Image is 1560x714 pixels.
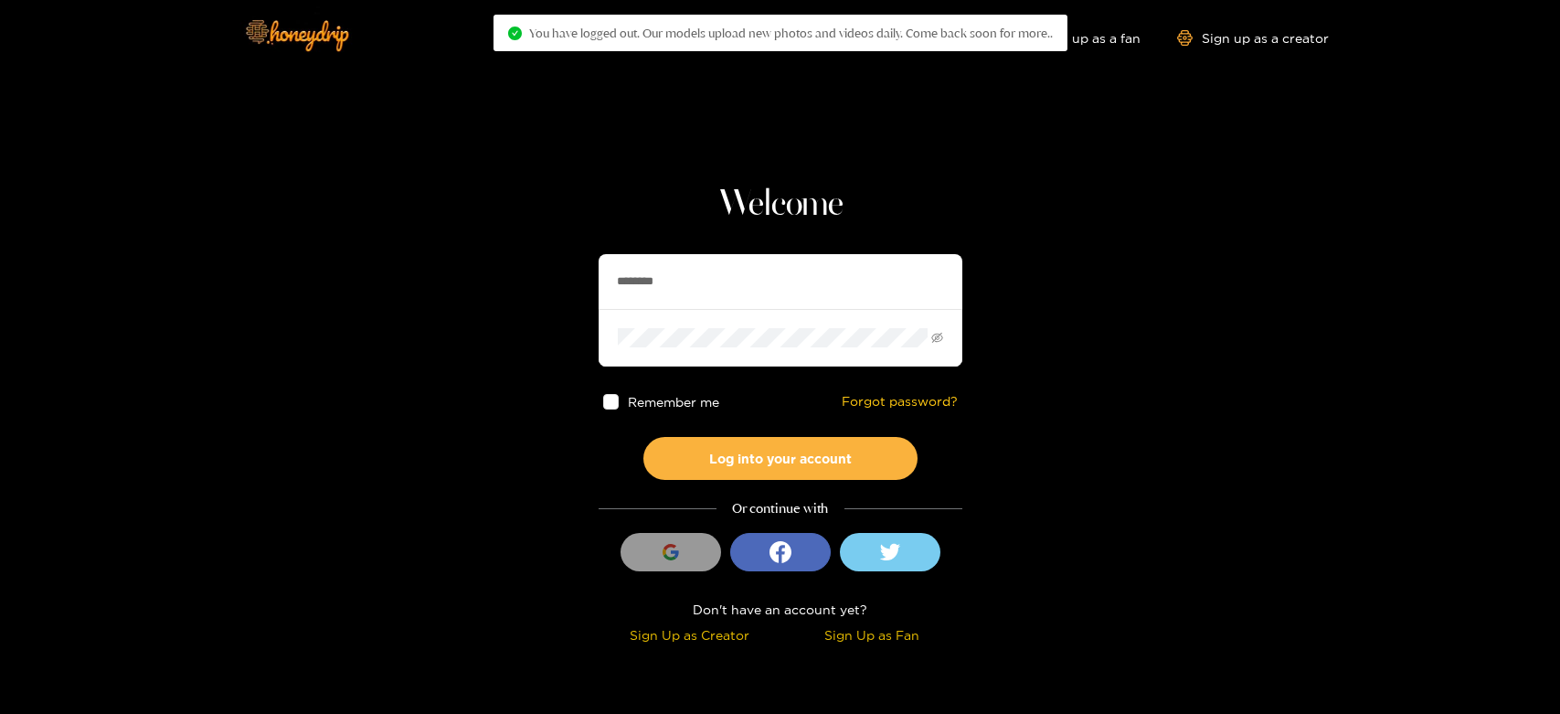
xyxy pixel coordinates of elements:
[1015,30,1141,46] a: Sign up as a fan
[931,332,943,344] span: eye-invisible
[529,26,1053,40] span: You have logged out. Our models upload new photos and videos daily. Come back soon for more..
[599,498,962,519] div: Or continue with
[1177,30,1329,46] a: Sign up as a creator
[643,437,918,480] button: Log into your account
[599,183,962,227] h1: Welcome
[785,624,958,645] div: Sign Up as Fan
[599,599,962,620] div: Don't have an account yet?
[842,394,958,410] a: Forgot password?
[508,27,522,40] span: check-circle
[627,395,718,409] span: Remember me
[603,624,776,645] div: Sign Up as Creator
